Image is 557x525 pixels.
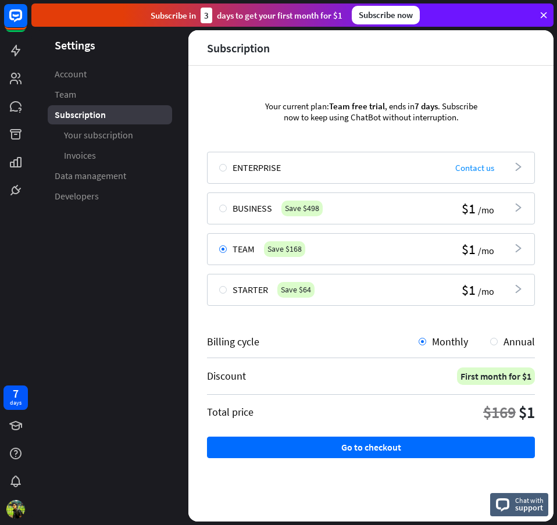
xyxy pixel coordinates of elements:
[10,399,22,407] div: days
[513,203,523,212] i: arrowhead_right
[462,202,476,215] span: $1
[246,83,496,140] div: Your current plan: , ends in . Subscribe now to keep using ChatBot without interruption.
[151,8,342,23] div: Subscribe in days to get your first month for $1
[478,285,494,298] span: /mo
[504,335,535,348] span: Annual
[207,369,246,383] div: Discount
[462,284,476,296] span: $1
[281,201,323,216] div: Save $498
[207,437,535,458] button: Go to checkout
[13,388,19,399] div: 7
[264,241,305,257] div: Save $168
[233,202,272,214] span: Business
[515,502,544,513] span: support
[415,101,438,112] span: 7 days
[233,162,281,173] span: Enterprise
[64,149,96,162] span: Invoices
[48,126,172,145] a: Your subscription
[9,5,44,40] button: Open LiveChat chat widget
[64,129,133,141] span: Your subscription
[55,68,87,80] span: Account
[48,146,172,165] a: Invoices
[455,162,494,173] span: Contact us
[207,405,253,419] div: Total price
[48,166,172,185] a: Data management
[48,187,172,206] a: Developers
[329,101,385,112] span: Team free trial
[3,385,28,410] a: 7 days
[478,245,494,257] span: /mo
[277,282,315,298] div: Save $64
[233,243,255,255] span: Team
[515,495,544,506] span: Chat with
[31,37,188,53] header: Settings
[513,244,523,253] i: arrowhead_right
[55,88,76,101] span: Team
[207,41,270,55] div: Subscription
[513,284,523,294] i: arrowhead_right
[207,335,419,348] div: Billing cycle
[519,402,535,423] div: $1
[55,170,126,182] span: Data management
[48,85,172,104] a: Team
[483,402,516,423] div: $169
[55,109,106,121] span: Subscription
[432,335,468,348] span: Monthly
[48,65,172,84] a: Account
[352,6,420,24] div: Subscribe now
[233,284,268,295] span: Starter
[201,8,212,23] div: 3
[462,243,476,255] span: $1
[457,367,535,385] div: First month for $1
[55,190,99,202] span: Developers
[478,204,494,216] span: /mo
[513,162,523,172] i: arrowhead_right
